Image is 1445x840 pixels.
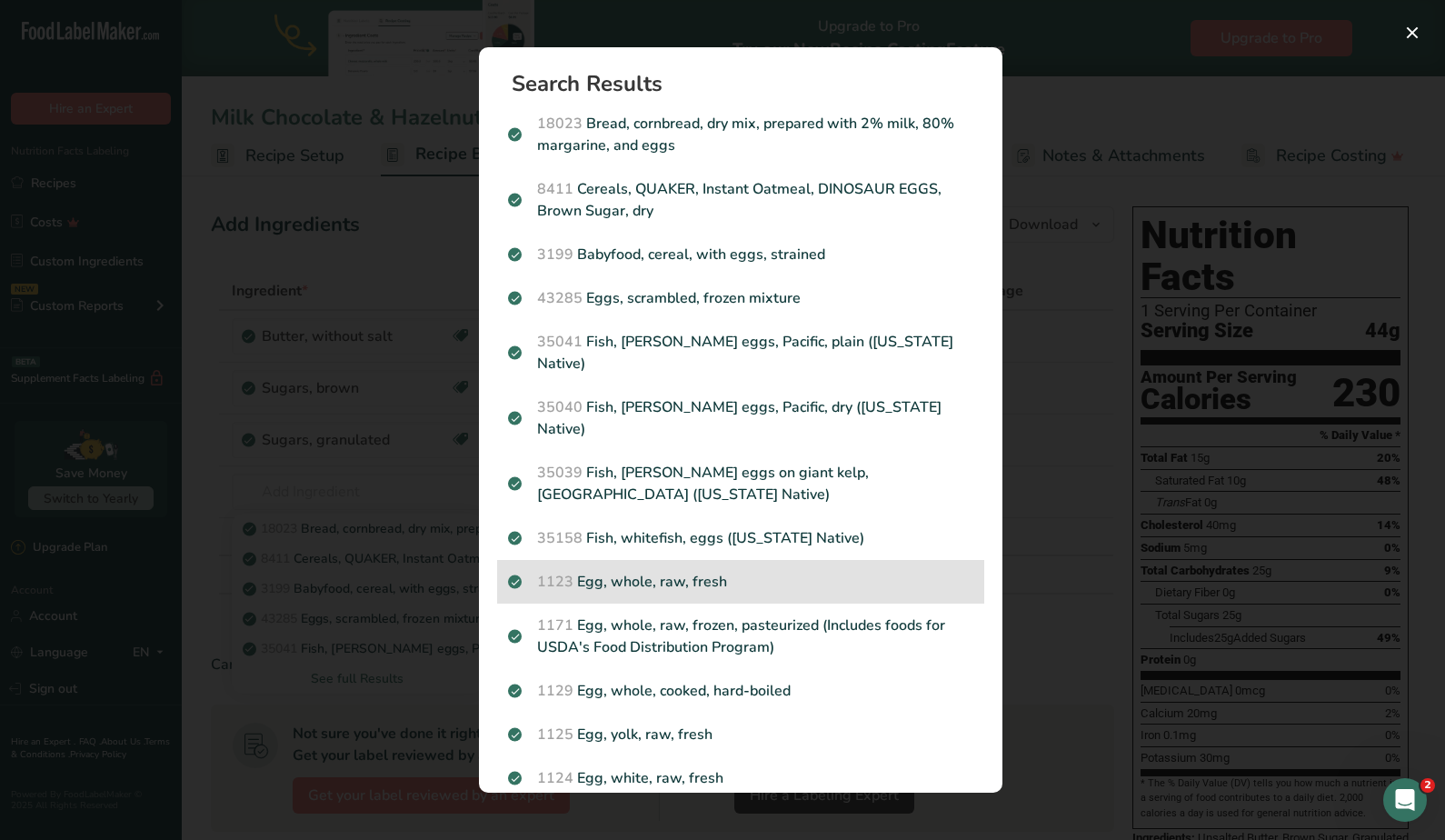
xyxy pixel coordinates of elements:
[537,332,583,352] span: 35041
[508,767,973,789] p: Egg, white, raw, fresh
[1383,778,1427,822] iframe: Intercom live chat
[537,179,573,199] span: 8411
[508,396,973,440] p: Fish, [PERSON_NAME] eggs, Pacific, dry ([US_STATE] Native)
[508,527,973,549] p: Fish, whitefish, eggs ([US_STATE] Native)
[508,287,973,309] p: Eggs, scrambled, frozen mixture
[508,178,973,222] p: Cereals, QUAKER, Instant Oatmeal, DINOSAUR EGGS, Brown Sugar, dry
[537,288,583,308] span: 43285
[1420,778,1435,793] span: 2
[508,113,973,156] p: Bread, cornbread, dry mix, prepared with 2% milk, 80% margarine, and eggs
[508,680,973,702] p: Egg, whole, cooked, hard-boiled
[508,462,973,505] p: Fish, [PERSON_NAME] eggs on giant kelp, [GEOGRAPHIC_DATA] ([US_STATE] Native)
[512,73,984,95] h1: Search Results
[537,768,573,788] span: 1124
[537,397,583,417] span: 35040
[537,615,573,635] span: 1171
[537,528,583,548] span: 35158
[537,572,573,592] span: 1123
[537,245,573,265] span: 3199
[508,244,973,265] p: Babyfood, cereal, with eggs, strained
[537,681,573,701] span: 1129
[537,114,583,134] span: 18023
[508,331,973,375] p: Fish, [PERSON_NAME] eggs, Pacific, plain ([US_STATE] Native)
[508,724,973,745] p: Egg, yolk, raw, fresh
[537,463,583,483] span: 35039
[508,571,973,593] p: Egg, whole, raw, fresh
[537,725,573,745] span: 1125
[508,615,973,658] p: Egg, whole, raw, frozen, pasteurized (Includes foods for USDA's Food Distribution Program)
